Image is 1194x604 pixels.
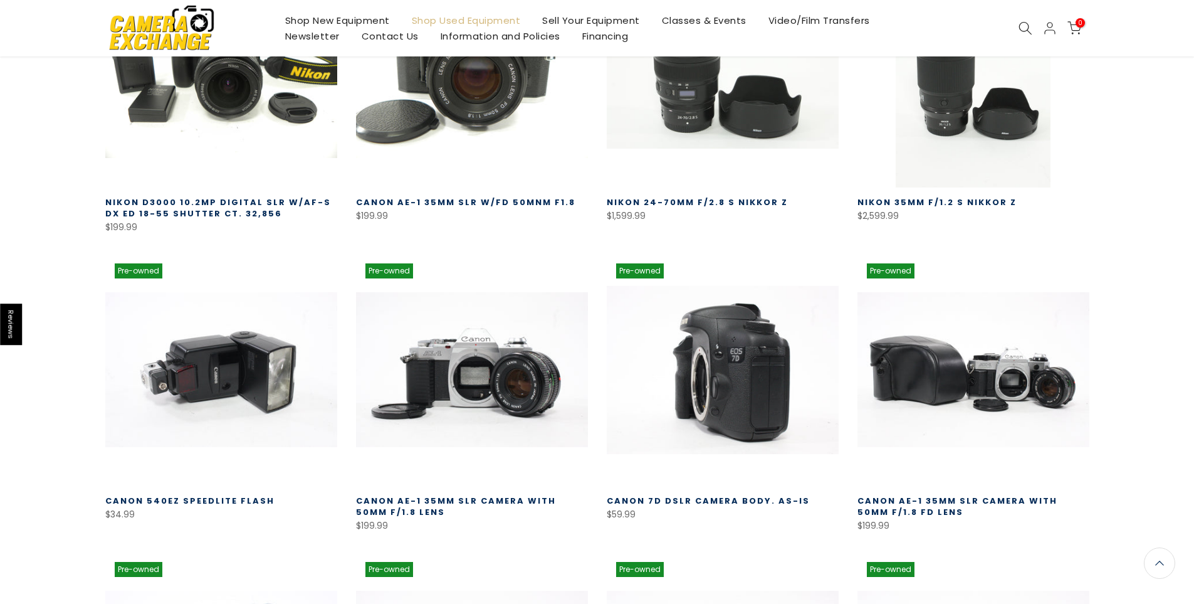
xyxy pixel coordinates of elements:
[857,495,1057,518] a: Canon AE-1 35mm SLR Camera with 50mm f/1.8 FD Lens
[274,28,350,44] a: Newsletter
[1067,21,1081,35] a: 0
[350,28,429,44] a: Contact Us
[105,495,275,507] a: Canon 540EZ Speedlite Flash
[429,28,571,44] a: Information and Policies
[857,518,1089,534] div: $199.99
[105,220,337,235] div: $199.99
[857,196,1017,208] a: Nikon 35mm f/1.2 S Nikkor Z
[857,208,1089,224] div: $2,599.99
[274,13,401,28] a: Shop New Equipment
[607,495,810,507] a: Canon 7D DSLR Camera Body. AS-IS
[532,13,651,28] a: Sell Your Equipment
[757,13,881,28] a: Video/Film Transfers
[105,196,331,220] a: Nikon D3000 10.2mp Digital SLR w/AF-S DX ED 18-55 Shutter Ct. 32,856
[356,518,588,534] div: $199.99
[356,208,588,224] div: $199.99
[607,507,839,522] div: $59.99
[607,208,839,224] div: $1,599.99
[571,28,639,44] a: Financing
[651,13,757,28] a: Classes & Events
[356,196,575,208] a: Canon AE-1 35mm SLR w/FD 50mnm f1.8
[607,196,788,208] a: Nikon 24-70mm f/2.8 S Nikkor Z
[1076,18,1085,28] span: 0
[1144,548,1175,579] a: Back to the top
[356,495,556,518] a: Canon AE-1 35mm SLR Camera with 50mm f/1.8 Lens
[105,507,337,522] div: $34.99
[401,13,532,28] a: Shop Used Equipment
